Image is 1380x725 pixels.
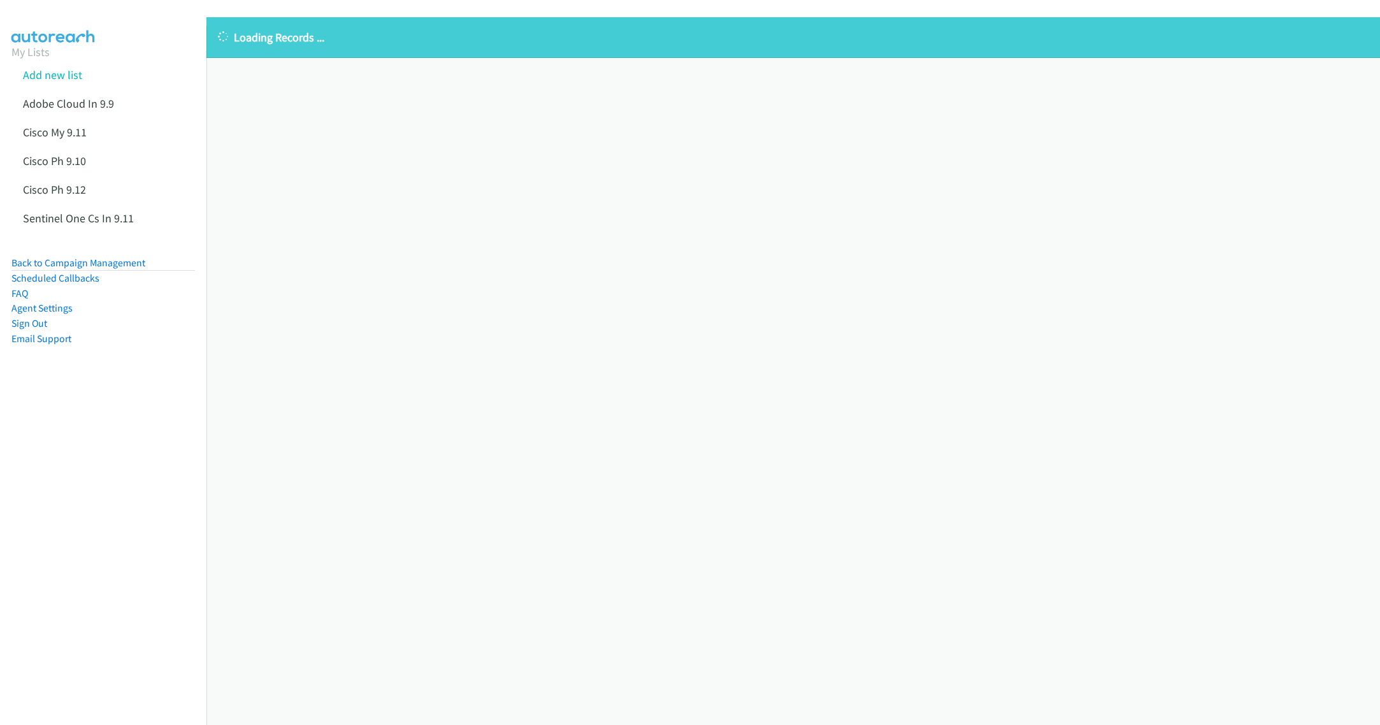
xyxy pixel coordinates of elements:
a: FAQ [11,287,28,299]
a: Sign Out [11,317,47,329]
a: Back to Campaign Management [11,257,145,269]
a: Adobe Cloud In 9.9 [23,96,114,111]
a: Scheduled Callbacks [11,272,99,284]
a: My Lists [11,45,50,59]
a: Cisco My 9.11 [23,125,87,140]
a: Email Support [11,333,71,345]
p: Loading Records ... [218,29,1369,46]
a: Sentinel One Cs In 9.11 [23,211,134,226]
a: Agent Settings [11,302,73,314]
a: Cisco Ph 9.10 [23,154,86,168]
a: Add new list [23,68,82,82]
a: Cisco Ph 9.12 [23,182,86,197]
